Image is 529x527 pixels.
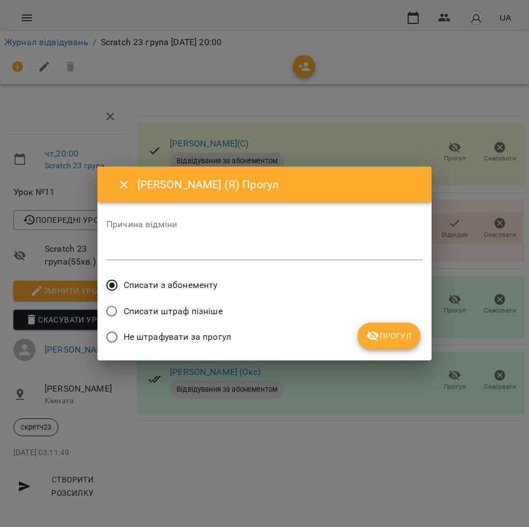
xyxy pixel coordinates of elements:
span: Прогул [366,329,412,343]
label: Причина відміни [106,220,423,229]
button: Прогул [357,323,420,349]
h6: [PERSON_NAME] (Я) Прогул [138,176,418,193]
button: Close [111,172,138,198]
span: Списати штраф пізніше [124,305,223,318]
span: Не штрафувати за прогул [124,330,231,344]
span: Списати з абонементу [124,279,218,292]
